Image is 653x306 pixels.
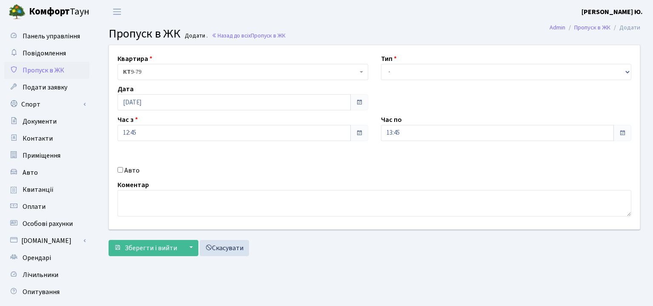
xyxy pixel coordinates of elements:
a: Панель управління [4,28,89,45]
a: Пропуск в ЖК [4,62,89,79]
a: Оплати [4,198,89,215]
label: Час по [381,115,402,125]
nav: breadcrumb [537,19,653,37]
a: Авто [4,164,89,181]
span: Документи [23,117,57,126]
label: Час з [117,115,138,125]
li: Додати [610,23,640,32]
label: Квартира [117,54,152,64]
span: Пропуск в ЖК [109,25,180,42]
button: Переключити навігацію [106,5,128,19]
span: Панель управління [23,32,80,41]
span: Пропуск в ЖК [23,66,64,75]
a: Спорт [4,96,89,113]
a: Контакти [4,130,89,147]
a: Admin [550,23,565,32]
img: logo.png [9,3,26,20]
label: Авто [124,165,140,176]
a: Повідомлення [4,45,89,62]
span: Оплати [23,202,46,211]
span: Орендарі [23,253,51,263]
span: Повідомлення [23,49,66,58]
label: Коментар [117,180,149,190]
a: Скасувати [200,240,249,256]
label: Тип [381,54,397,64]
b: Комфорт [29,5,70,18]
a: Документи [4,113,89,130]
a: Назад до всіхПропуск в ЖК [212,32,286,40]
span: Подати заявку [23,83,67,92]
span: Квитанції [23,185,54,194]
a: Пропуск в ЖК [574,23,610,32]
a: Особові рахунки [4,215,89,232]
a: Подати заявку [4,79,89,96]
small: Додати . [183,32,208,40]
a: Лічильники [4,266,89,283]
a: Квитанції [4,181,89,198]
span: Зберегти і вийти [125,243,177,253]
span: <b>КТ</b>&nbsp;&nbsp;&nbsp;&nbsp;9-79 [123,68,358,76]
a: [PERSON_NAME] Ю. [581,7,643,17]
span: Приміщення [23,151,60,160]
span: Опитування [23,287,60,297]
span: Контакти [23,134,53,143]
a: Орендарі [4,249,89,266]
span: Авто [23,168,38,177]
label: Дата [117,84,134,94]
span: <b>КТ</b>&nbsp;&nbsp;&nbsp;&nbsp;9-79 [117,64,368,80]
span: Лічильники [23,270,58,280]
span: Пропуск в ЖК [251,32,286,40]
a: [DOMAIN_NAME] [4,232,89,249]
span: Особові рахунки [23,219,73,228]
button: Зберегти і вийти [109,240,183,256]
span: Таун [29,5,89,19]
a: Опитування [4,283,89,300]
a: Приміщення [4,147,89,164]
b: КТ [123,68,131,76]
